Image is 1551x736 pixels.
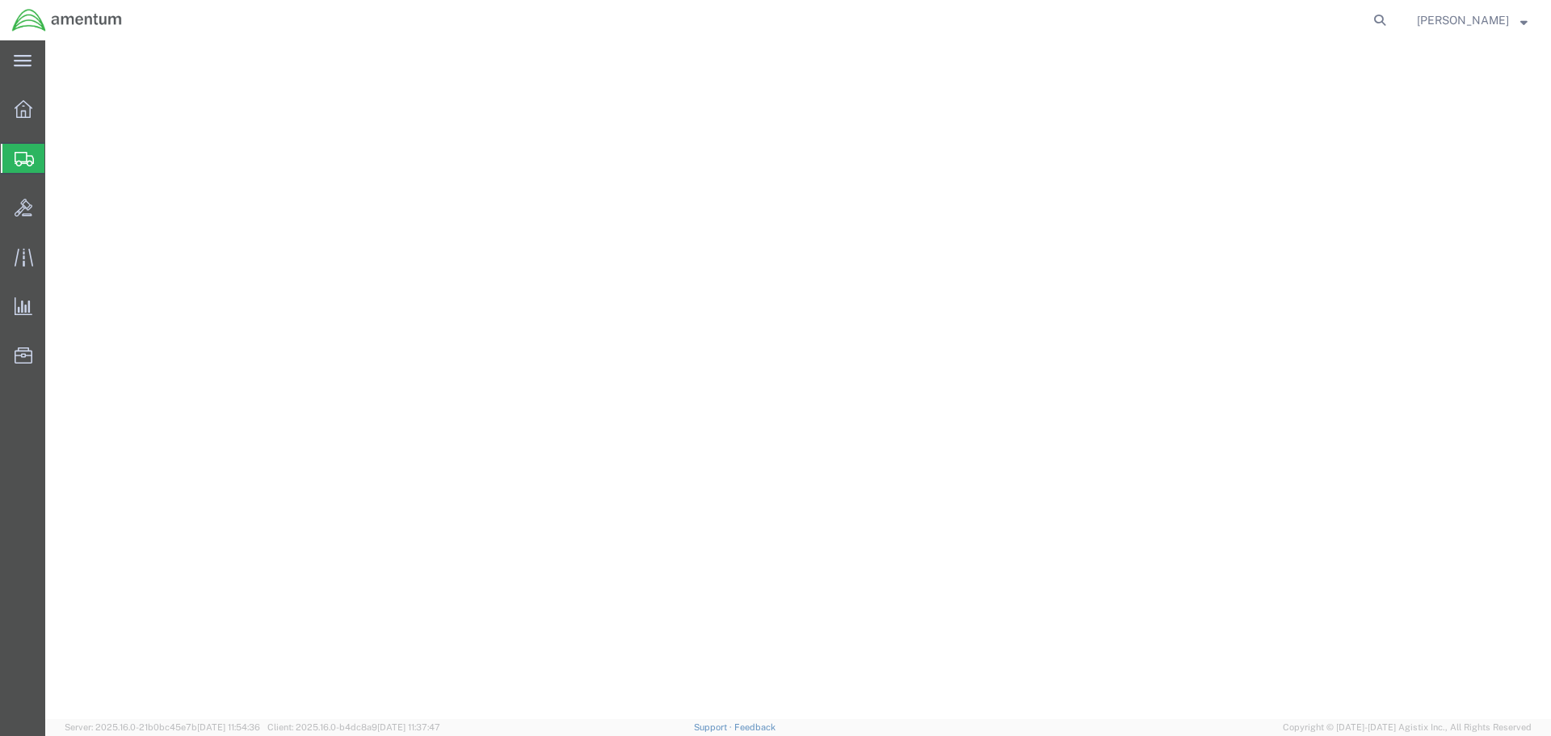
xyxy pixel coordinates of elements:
iframe: FS Legacy Container [45,40,1551,719]
img: logo [11,8,123,32]
span: Nick Riddle [1417,11,1509,29]
a: Feedback [734,722,775,732]
a: Support [694,722,734,732]
span: Copyright © [DATE]-[DATE] Agistix Inc., All Rights Reserved [1283,721,1532,734]
button: [PERSON_NAME] [1416,11,1528,30]
span: Client: 2025.16.0-b4dc8a9 [267,722,440,732]
span: [DATE] 11:37:47 [377,722,440,732]
span: Server: 2025.16.0-21b0bc45e7b [65,722,260,732]
span: [DATE] 11:54:36 [197,722,260,732]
